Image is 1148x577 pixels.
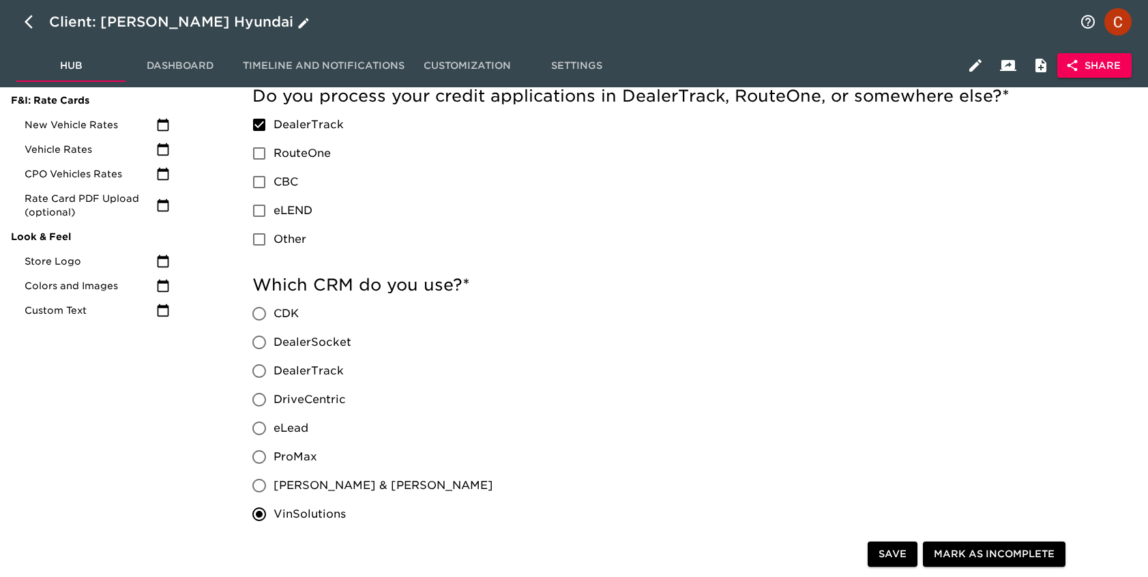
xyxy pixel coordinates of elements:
[25,167,156,181] span: CPO Vehicles Rates
[274,363,344,379] span: DealerTrack
[274,449,317,465] span: ProMax
[1025,49,1057,82] button: Internal Notes and Comments
[274,306,299,322] span: CDK
[1057,53,1132,78] button: Share
[252,274,1071,296] h5: Which CRM do you use?
[252,85,1071,107] h5: Do you process your credit applications in DealerTrack, RouteOne, or somewhere else?
[1104,8,1132,35] img: Profile
[274,231,306,248] span: Other
[879,546,907,563] span: Save
[274,334,351,351] span: DealerSocket
[274,145,331,162] span: RouteOne
[530,57,623,74] span: Settings
[868,542,917,567] button: Save
[934,546,1055,563] span: Mark as Incomplete
[25,304,156,317] span: Custom Text
[25,118,156,132] span: New Vehicle Rates
[25,279,156,293] span: Colors and Images
[274,391,346,408] span: DriveCentric
[243,57,404,74] span: Timeline and Notifications
[25,254,156,268] span: Store Logo
[1068,57,1121,74] span: Share
[274,420,308,437] span: eLead
[11,230,170,243] span: Look & Feel
[923,542,1065,567] button: Mark as Incomplete
[25,192,156,219] span: Rate Card PDF Upload (optional)
[25,57,117,74] span: Hub
[992,49,1025,82] button: Client View
[274,117,344,133] span: DealerTrack
[1072,5,1104,38] button: notifications
[421,57,514,74] span: Customization
[274,203,312,219] span: eLEND
[49,11,312,33] div: Client: [PERSON_NAME] Hyundai
[274,506,346,522] span: VinSolutions
[134,57,226,74] span: Dashboard
[11,93,170,107] span: F&I: Rate Cards
[25,143,156,156] span: Vehicle Rates
[959,49,992,82] button: Edit Hub
[274,174,298,190] span: CBC
[274,477,493,494] span: [PERSON_NAME] & [PERSON_NAME]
